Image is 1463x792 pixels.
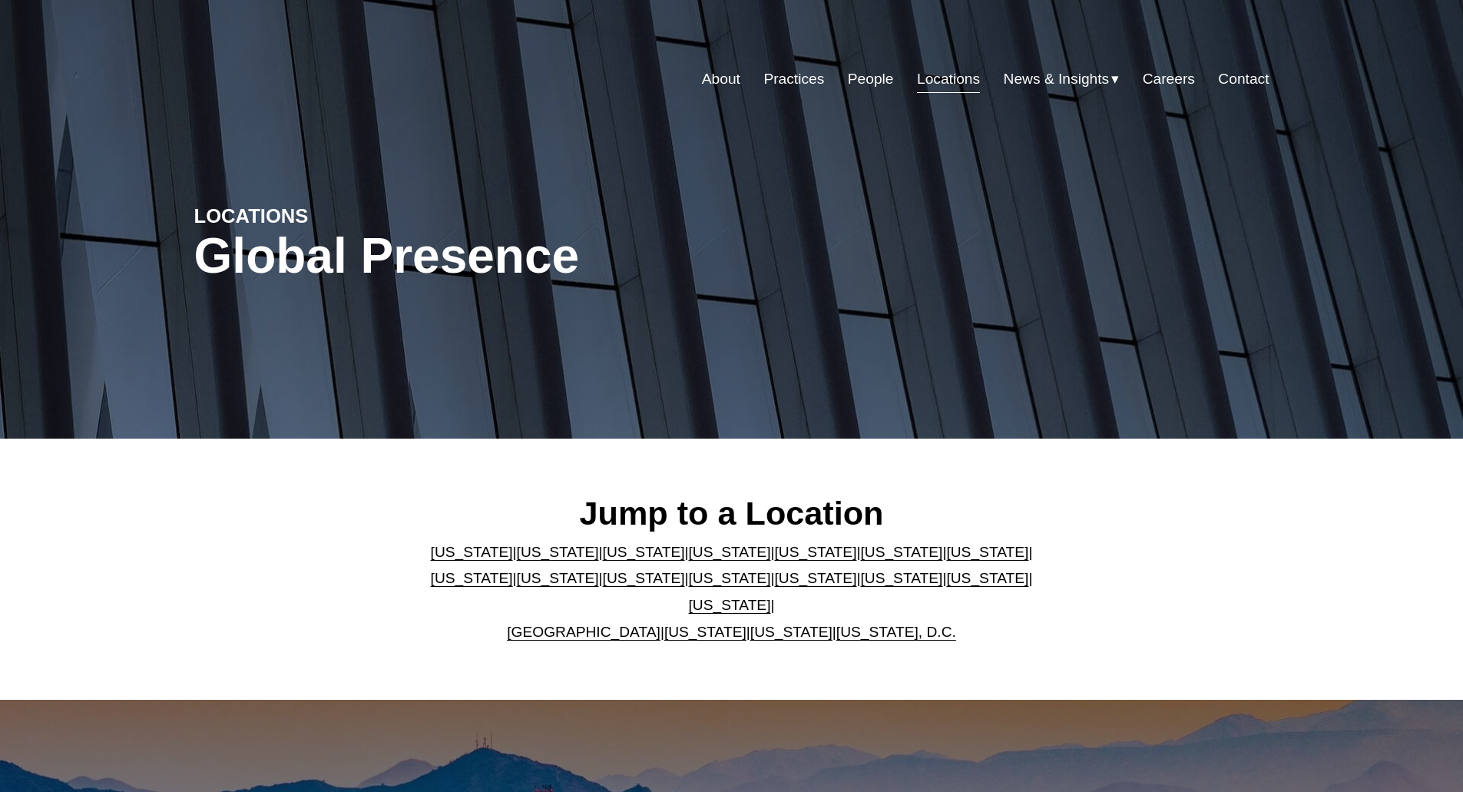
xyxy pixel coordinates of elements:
[836,624,956,640] a: [US_STATE], D.C.
[1218,65,1269,94] a: Contact
[702,65,740,94] a: About
[689,544,771,560] a: [US_STATE]
[917,65,980,94] a: Locations
[1004,66,1110,93] span: News & Insights
[603,570,685,586] a: [US_STATE]
[689,570,771,586] a: [US_STATE]
[418,493,1045,533] h2: Jump to a Location
[664,624,746,640] a: [US_STATE]
[750,624,832,640] a: [US_STATE]
[517,570,599,586] a: [US_STATE]
[860,544,942,560] a: [US_STATE]
[848,65,894,94] a: People
[194,228,911,284] h1: Global Presence
[946,570,1028,586] a: [US_STATE]
[774,544,856,560] a: [US_STATE]
[431,570,513,586] a: [US_STATE]
[418,539,1045,645] p: | | | | | | | | | | | | | | | | | |
[774,570,856,586] a: [US_STATE]
[517,544,599,560] a: [US_STATE]
[946,544,1028,560] a: [US_STATE]
[1143,65,1195,94] a: Careers
[603,544,685,560] a: [US_STATE]
[194,204,463,228] h4: LOCATIONS
[1004,65,1120,94] a: folder dropdown
[431,544,513,560] a: [US_STATE]
[860,570,942,586] a: [US_STATE]
[763,65,824,94] a: Practices
[689,597,771,613] a: [US_STATE]
[507,624,660,640] a: [GEOGRAPHIC_DATA]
